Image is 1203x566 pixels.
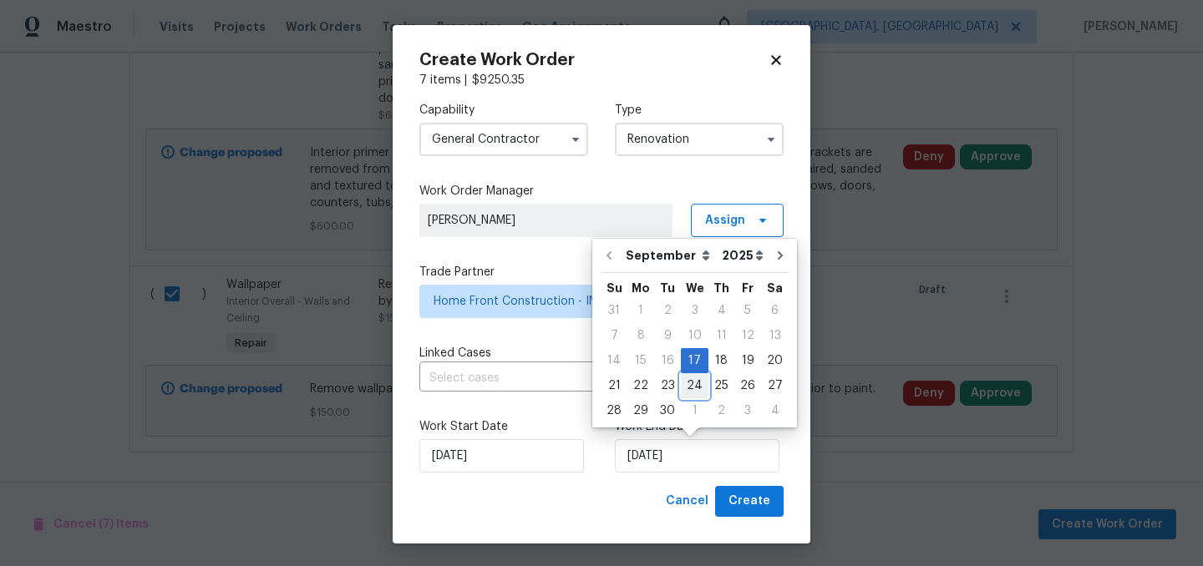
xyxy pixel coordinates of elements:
[681,323,708,348] div: Wed Sep 10 2025
[627,349,654,372] div: 15
[734,374,761,397] div: 26
[615,439,779,473] input: M/D/YYYY
[607,282,622,294] abbr: Sunday
[419,123,588,156] input: Select...
[681,399,708,422] div: 1
[761,298,789,323] div: Sat Sep 06 2025
[654,399,681,422] div: 30
[681,373,708,398] div: Wed Sep 24 2025
[654,324,681,347] div: 9
[627,323,654,348] div: Mon Sep 08 2025
[566,129,586,149] button: Show options
[734,398,761,423] div: Fri Oct 03 2025
[601,299,627,322] div: 31
[428,212,664,229] span: [PERSON_NAME]
[734,299,761,322] div: 5
[627,374,654,397] div: 22
[601,373,627,398] div: Sun Sep 21 2025
[654,349,681,372] div: 16
[419,102,588,119] label: Capability
[761,398,789,423] div: Sat Oct 04 2025
[622,243,718,268] select: Month
[708,399,734,422] div: 2
[761,323,789,348] div: Sat Sep 13 2025
[627,299,654,322] div: 1
[715,486,784,517] button: Create
[708,373,734,398] div: Thu Sep 25 2025
[596,239,622,272] button: Go to previous month
[742,282,754,294] abbr: Friday
[761,374,789,397] div: 27
[419,366,737,392] input: Select cases
[601,349,627,372] div: 14
[419,72,784,88] div: 7 items |
[761,129,781,149] button: Show options
[627,398,654,423] div: Mon Sep 29 2025
[654,374,681,397] div: 23
[681,299,708,322] div: 3
[681,349,708,372] div: 17
[761,324,789,347] div: 13
[708,398,734,423] div: Thu Oct 02 2025
[767,282,783,294] abbr: Saturday
[681,398,708,423] div: Wed Oct 01 2025
[728,491,770,512] span: Create
[681,298,708,323] div: Wed Sep 03 2025
[708,349,734,372] div: 18
[654,348,681,373] div: Tue Sep 16 2025
[659,486,715,517] button: Cancel
[708,298,734,323] div: Thu Sep 04 2025
[419,345,491,361] span: Linked Cases
[615,123,784,156] input: Select...
[601,324,627,347] div: 7
[660,282,675,294] abbr: Tuesday
[419,439,584,473] input: M/D/YYYY
[761,349,789,372] div: 20
[768,239,793,272] button: Go to next month
[472,74,525,86] span: $ 9250.35
[734,373,761,398] div: Fri Sep 26 2025
[601,323,627,348] div: Sun Sep 07 2025
[681,324,708,347] div: 10
[434,293,745,310] span: Home Front Construction - IND
[761,399,789,422] div: 4
[734,349,761,372] div: 19
[666,491,708,512] span: Cancel
[761,348,789,373] div: Sat Sep 20 2025
[654,298,681,323] div: Tue Sep 02 2025
[734,324,761,347] div: 12
[419,52,769,68] h2: Create Work Order
[601,374,627,397] div: 21
[632,282,650,294] abbr: Monday
[761,373,789,398] div: Sat Sep 27 2025
[654,398,681,423] div: Tue Sep 30 2025
[718,243,768,268] select: Year
[419,418,588,435] label: Work Start Date
[627,399,654,422] div: 29
[734,348,761,373] div: Fri Sep 19 2025
[419,264,784,280] label: Trade Partner
[601,398,627,423] div: Sun Sep 28 2025
[713,282,729,294] abbr: Thursday
[654,323,681,348] div: Tue Sep 09 2025
[761,299,789,322] div: 6
[705,212,745,229] span: Assign
[734,399,761,422] div: 3
[708,323,734,348] div: Thu Sep 11 2025
[627,324,654,347] div: 8
[601,298,627,323] div: Sun Aug 31 2025
[627,298,654,323] div: Mon Sep 01 2025
[681,374,708,397] div: 24
[708,299,734,322] div: 4
[686,282,704,294] abbr: Wednesday
[601,348,627,373] div: Sun Sep 14 2025
[708,348,734,373] div: Thu Sep 18 2025
[615,102,784,119] label: Type
[681,348,708,373] div: Wed Sep 17 2025
[419,183,784,200] label: Work Order Manager
[601,399,627,422] div: 28
[708,324,734,347] div: 11
[627,373,654,398] div: Mon Sep 22 2025
[627,348,654,373] div: Mon Sep 15 2025
[654,299,681,322] div: 2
